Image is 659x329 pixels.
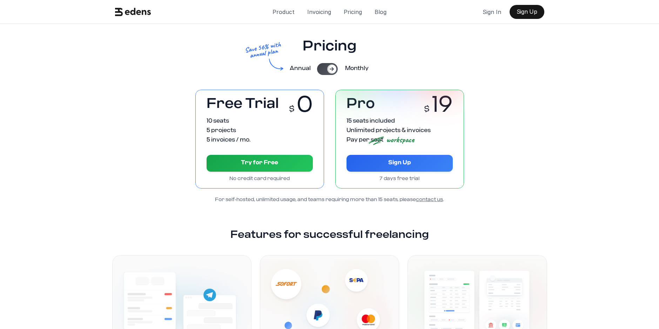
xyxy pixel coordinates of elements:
[207,127,236,134] p: 5 projects
[207,118,229,124] p: 10 seats
[307,7,331,17] p: Invoicing
[347,137,383,143] p: Pay per seat
[517,8,537,15] p: Sign Up
[483,7,501,17] p: Sign In
[207,155,313,172] a: Try for Free
[386,137,414,143] p: workspace
[347,155,453,172] a: Sign Up
[267,5,300,19] a: Product
[289,104,295,116] p: $
[338,5,368,19] a: Pricing
[287,65,313,72] p: Annual
[302,5,337,19] a: Invoicing
[347,95,375,112] p: Pro
[241,159,278,166] p: Try for Free
[344,7,362,17] p: Pricing
[207,176,313,182] p: No credit card required
[510,5,544,19] a: Sign Up
[215,197,416,203] p: For self-hosted, unlimited usage, and teams requiring more than 15 seats, please
[416,197,444,203] a: contact us.
[347,176,453,182] p: 7 days free trial
[347,118,395,124] p: 15 seats included
[238,40,288,60] p: Save 56% with annual plan
[342,65,372,72] p: Monthly
[207,137,250,143] p: 5 invoices / mo.
[388,159,411,166] p: Sign Up
[375,7,386,17] p: Blog
[273,7,295,17] p: Product
[416,197,443,202] span: contact us
[416,197,444,203] p: .
[207,95,279,112] p: Free Trial
[297,95,313,116] p: 0
[369,5,392,19] a: Blog
[347,127,431,134] p: Unlimited projects & invoices
[303,38,356,55] p: Pricing
[112,228,547,241] p: Features for successful freelancing
[477,5,507,19] a: Sign In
